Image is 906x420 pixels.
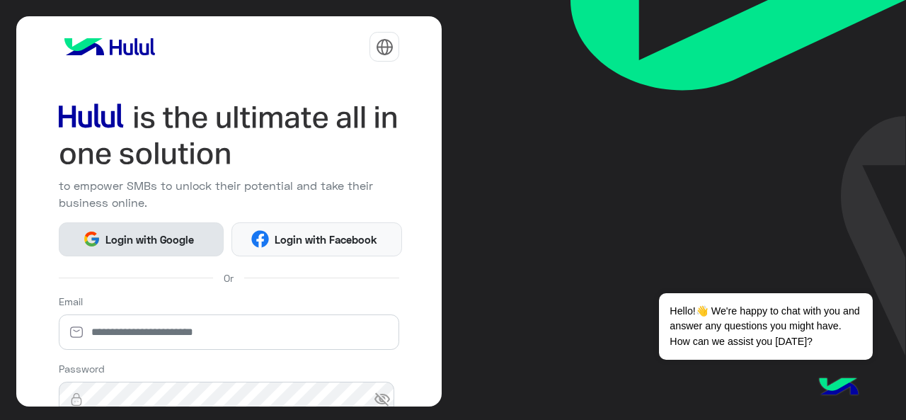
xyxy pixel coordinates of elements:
p: to empower SMBs to unlock their potential and take their business online. [59,177,400,212]
img: logo [59,33,161,61]
img: lock [59,392,94,407]
label: Password [59,361,105,376]
img: hululLoginTitle_EN.svg [59,99,400,172]
button: Login with Google [59,222,224,256]
img: Facebook [251,230,269,248]
span: Or [224,271,234,285]
img: hulul-logo.png [814,363,864,413]
span: Login with Google [101,232,200,248]
img: email [59,325,94,339]
span: visibility_off [374,387,399,412]
button: Login with Facebook [231,222,402,256]
label: Email [59,294,83,309]
span: Hello!👋 We're happy to chat with you and answer any questions you might have. How can we assist y... [659,293,872,360]
img: Google [83,230,101,248]
img: tab [376,38,394,56]
span: Login with Facebook [269,232,382,248]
